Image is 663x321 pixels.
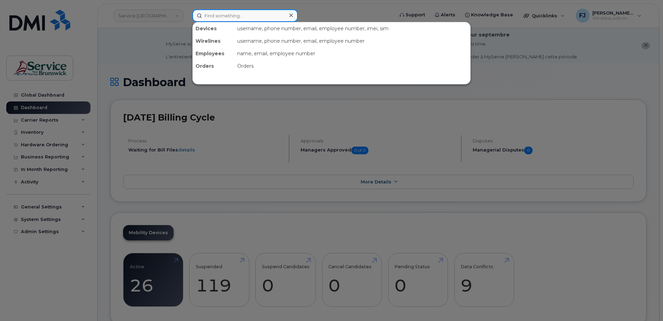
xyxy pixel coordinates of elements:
[234,60,470,72] div: Orders
[234,22,470,35] div: username, phone number, email, employee number, imei, sim
[234,47,470,60] div: name, email, employee number
[193,60,234,72] div: Orders
[193,22,234,35] div: Devices
[193,47,234,60] div: Employees
[234,35,470,47] div: username, phone number, email, employee number
[193,35,234,47] div: Wirelines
